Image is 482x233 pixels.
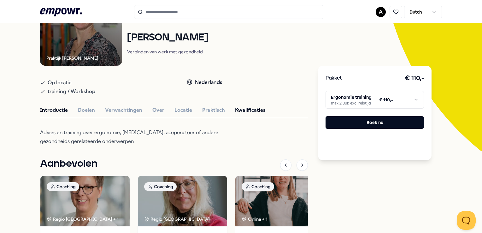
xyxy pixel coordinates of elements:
[144,216,211,223] div: Regio [GEOGRAPHIC_DATA]
[326,74,342,82] h3: Pakket
[40,176,130,226] img: package image
[78,106,95,114] button: Doelen
[48,87,95,96] span: training / Workshop
[46,55,98,62] div: Praktijk [PERSON_NAME]
[457,211,476,230] iframe: Help Scout Beacon - Open
[242,182,274,191] div: Coaching
[144,182,177,191] div: Coaching
[405,73,424,83] h3: € 110,-
[376,7,386,17] button: A
[40,106,68,114] button: Introductie
[235,106,266,114] button: Kwalificaties
[138,176,227,226] img: package image
[174,106,192,114] button: Locatie
[47,182,79,191] div: Coaching
[242,216,267,223] div: Online + 1
[105,106,142,114] button: Verwachtingen
[127,49,208,55] p: Verbinden van werk met gezondheid
[187,78,222,87] div: Nederlands
[152,106,164,114] button: Over
[40,156,97,172] h1: Aanbevolen
[326,116,424,129] button: Boek nu
[47,216,119,223] div: Regio [GEOGRAPHIC_DATA] + 1
[48,78,72,87] span: Op locatie
[134,5,323,19] input: Search for products, categories or subcategories
[40,128,245,146] p: Advies en training over ergonomie, [MEDICAL_DATA], acupunctuur of andere gezondheids gerelateerde...
[127,32,208,43] h1: [PERSON_NAME]
[202,106,225,114] button: Praktisch
[235,176,325,226] img: package image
